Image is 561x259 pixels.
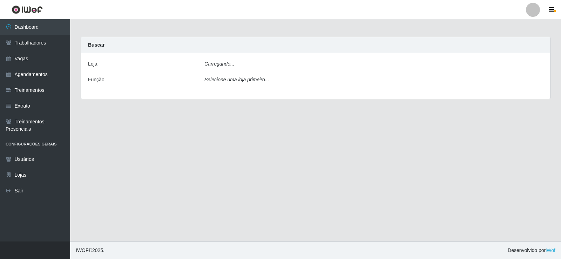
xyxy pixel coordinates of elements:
strong: Buscar [88,42,104,48]
span: © 2025 . [76,247,104,254]
span: Desenvolvido por [508,247,555,254]
label: Loja [88,60,97,68]
i: Selecione uma loja primeiro... [204,77,269,82]
img: CoreUI Logo [12,5,43,14]
span: IWOF [76,247,89,253]
label: Função [88,76,104,83]
a: iWof [546,247,555,253]
i: Carregando... [204,61,235,67]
